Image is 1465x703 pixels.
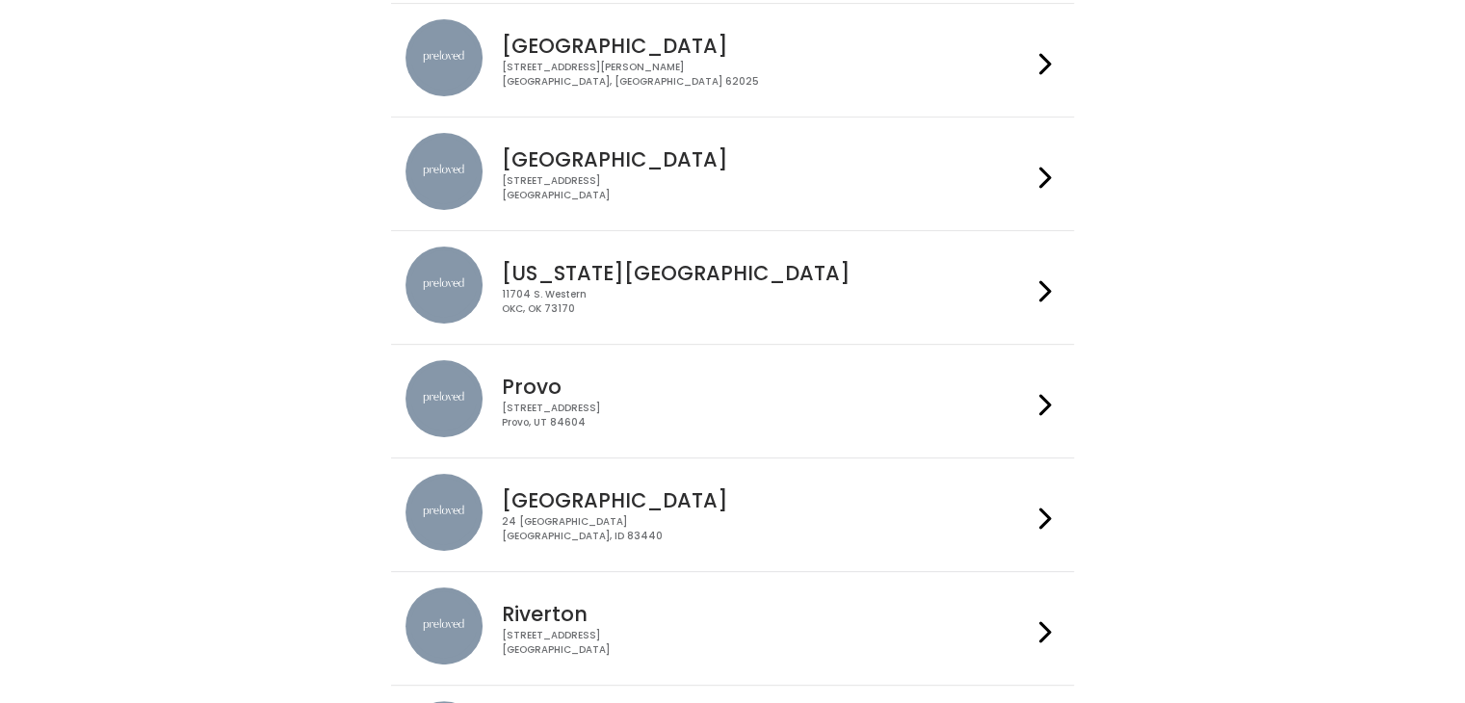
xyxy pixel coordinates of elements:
[502,489,1032,511] h4: [GEOGRAPHIC_DATA]
[405,360,483,437] img: preloved location
[405,133,483,210] img: preloved location
[405,474,483,551] img: preloved location
[502,288,1032,316] div: 11704 S. Western OKC, OK 73170
[405,247,1060,328] a: preloved location [US_STATE][GEOGRAPHIC_DATA] 11704 S. WesternOKC, OK 73170
[405,360,1060,442] a: preloved location Provo [STREET_ADDRESS]Provo, UT 84604
[405,247,483,324] img: preloved location
[502,515,1032,543] div: 24 [GEOGRAPHIC_DATA] [GEOGRAPHIC_DATA], ID 83440
[502,402,1032,430] div: [STREET_ADDRESS] Provo, UT 84604
[405,474,1060,556] a: preloved location [GEOGRAPHIC_DATA] 24 [GEOGRAPHIC_DATA][GEOGRAPHIC_DATA], ID 83440
[502,603,1032,625] h4: Riverton
[502,61,1032,89] div: [STREET_ADDRESS][PERSON_NAME] [GEOGRAPHIC_DATA], [GEOGRAPHIC_DATA] 62025
[502,376,1032,398] h4: Provo
[405,587,1060,669] a: preloved location Riverton [STREET_ADDRESS][GEOGRAPHIC_DATA]
[502,629,1032,657] div: [STREET_ADDRESS] [GEOGRAPHIC_DATA]
[405,133,1060,215] a: preloved location [GEOGRAPHIC_DATA] [STREET_ADDRESS][GEOGRAPHIC_DATA]
[502,174,1032,202] div: [STREET_ADDRESS] [GEOGRAPHIC_DATA]
[405,587,483,664] img: preloved location
[502,35,1032,57] h4: [GEOGRAPHIC_DATA]
[405,19,1060,101] a: preloved location [GEOGRAPHIC_DATA] [STREET_ADDRESS][PERSON_NAME][GEOGRAPHIC_DATA], [GEOGRAPHIC_D...
[502,262,1032,284] h4: [US_STATE][GEOGRAPHIC_DATA]
[405,19,483,96] img: preloved location
[502,148,1032,170] h4: [GEOGRAPHIC_DATA]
